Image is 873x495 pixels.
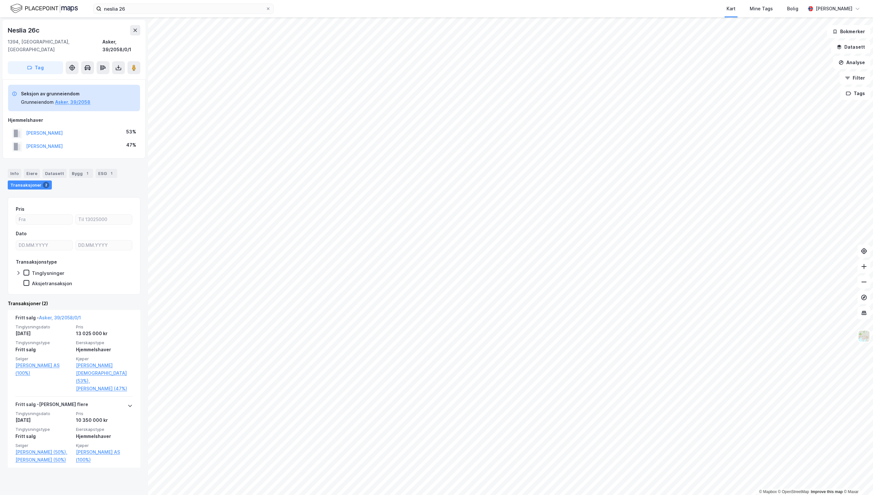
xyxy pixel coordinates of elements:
[778,490,809,494] a: OpenStreetMap
[15,448,72,456] a: [PERSON_NAME] (50%),
[39,315,81,320] a: Asker, 39/2058/0/1
[69,169,93,178] div: Bygg
[16,258,57,266] div: Transaksjonstype
[32,280,72,286] div: Aksjetransaksjon
[16,240,72,250] input: DD.MM.YYYY
[76,432,133,440] div: Hjemmelshaver
[76,330,133,337] div: 13 025 000 kr
[15,411,72,416] span: Tinglysningsdato
[15,401,88,411] div: Fritt salg - [PERSON_NAME] flere
[15,416,72,424] div: [DATE]
[833,56,870,69] button: Analyse
[21,90,90,98] div: Seksjon av grunneiendom
[840,87,870,100] button: Tags
[76,385,133,393] a: [PERSON_NAME] (47%)
[76,362,133,385] a: [PERSON_NAME][DEMOGRAPHIC_DATA] (53%),
[24,169,40,178] div: Eiere
[16,205,24,213] div: Pris
[787,5,798,13] div: Bolig
[8,300,140,307] div: Transaksjoner (2)
[811,490,843,494] a: Improve this map
[76,340,133,345] span: Eierskapstype
[15,340,72,345] span: Tinglysningstype
[8,61,63,74] button: Tag
[76,411,133,416] span: Pris
[15,314,81,324] div: Fritt salg -
[101,4,266,14] input: Søk på adresse, matrikkel, gårdeiere, leietakere eller personer
[8,169,21,178] div: Info
[16,215,72,224] input: Fra
[76,324,133,330] span: Pris
[827,25,870,38] button: Bokmerker
[15,427,72,432] span: Tinglysningstype
[126,141,136,149] div: 47%
[841,464,873,495] iframe: Chat Widget
[15,330,72,337] div: [DATE]
[15,356,72,362] span: Selger
[727,5,736,13] div: Kart
[831,41,870,53] button: Datasett
[8,116,140,124] div: Hjemmelshaver
[76,443,133,448] span: Kjøper
[76,416,133,424] div: 10 350 000 kr
[76,240,132,250] input: DD.MM.YYYY
[16,230,27,238] div: Dato
[43,182,49,188] div: 2
[76,427,133,432] span: Eierskapstype
[816,5,852,13] div: [PERSON_NAME]
[55,98,90,106] button: Asker, 39/2058
[840,72,870,84] button: Filter
[15,456,72,464] a: [PERSON_NAME] (50%)
[76,356,133,362] span: Kjøper
[15,362,72,377] a: [PERSON_NAME] AS (100%)
[126,128,136,136] div: 53%
[42,169,67,178] div: Datasett
[8,25,41,35] div: Neslia 26c
[84,170,90,177] div: 1
[759,490,777,494] a: Mapbox
[21,98,54,106] div: Grunneiendom
[8,38,102,53] div: 1394, [GEOGRAPHIC_DATA], [GEOGRAPHIC_DATA]
[858,330,870,342] img: Z
[15,443,72,448] span: Selger
[76,215,132,224] input: Til 13025000
[15,346,72,354] div: Fritt salg
[15,432,72,440] div: Fritt salg
[102,38,140,53] div: Asker, 39/2058/0/1
[32,270,64,276] div: Tinglysninger
[76,346,133,354] div: Hjemmelshaver
[76,448,133,464] a: [PERSON_NAME] AS (100%)
[15,324,72,330] span: Tinglysningsdato
[10,3,78,14] img: logo.f888ab2527a4732fd821a326f86c7f29.svg
[8,180,52,189] div: Transaksjoner
[750,5,773,13] div: Mine Tags
[96,169,117,178] div: ESG
[108,170,115,177] div: 1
